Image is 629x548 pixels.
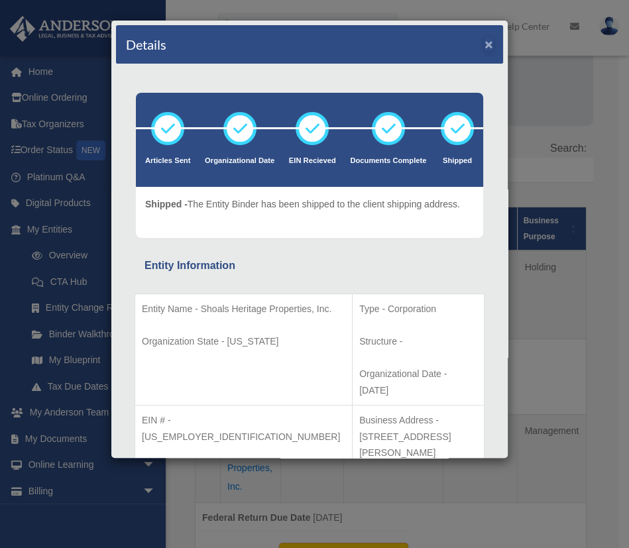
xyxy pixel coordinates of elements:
[145,199,188,209] span: Shipped -
[144,256,475,275] div: Entity Information
[126,35,166,54] h4: Details
[145,154,190,168] p: Articles Sent
[441,154,474,168] p: Shipped
[359,301,477,317] p: Type - Corporation
[359,366,477,398] p: Organizational Date - [DATE]
[350,154,426,168] p: Documents Complete
[142,412,345,445] p: EIN # - [US_EMPLOYER_IDENTIFICATION_NUMBER]
[359,412,477,461] p: Business Address - [STREET_ADDRESS][PERSON_NAME]
[289,154,336,168] p: EIN Recieved
[485,37,493,51] button: ×
[142,333,345,350] p: Organization State - [US_STATE]
[145,196,460,213] p: The Entity Binder has been shipped to the client shipping address.
[205,154,274,168] p: Organizational Date
[142,301,345,317] p: Entity Name - Shoals Heritage Properties, Inc.
[359,333,477,350] p: Structure -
